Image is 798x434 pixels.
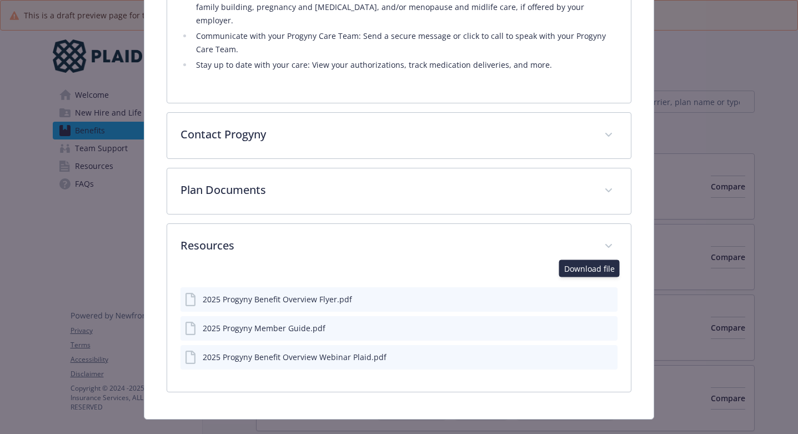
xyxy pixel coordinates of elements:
[585,322,594,334] button: download file
[180,237,591,254] p: Resources
[167,270,631,392] div: Resources
[167,113,631,158] div: Contact Progyny
[203,322,325,334] div: 2025 Progyny Member Guide.pdf
[203,293,352,305] div: 2025 Progyny Benefit Overview Flyer.pdf
[603,351,613,363] button: preview file
[167,224,631,270] div: Resources
[193,29,618,56] li: Communicate with your Progyny Care Team: Send a secure message or click to call to speak with you...
[203,351,387,363] div: 2025 Progyny Benefit Overview Webinar Plaid.pdf
[180,182,591,198] p: Plan Documents
[585,351,594,363] button: download file
[585,293,594,305] button: download file
[603,293,613,305] button: preview file
[167,168,631,214] div: Plan Documents
[193,58,618,72] li: Stay up to date with your care: View your authorizations, track medication deliveries, and more.
[603,322,613,334] button: preview file
[180,126,591,143] p: Contact Progyny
